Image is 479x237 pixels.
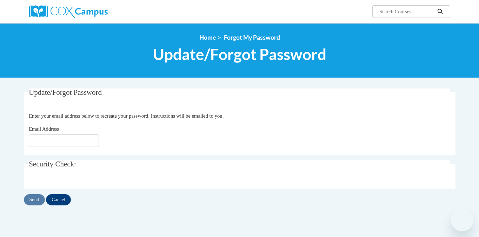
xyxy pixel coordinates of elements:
a: Home [199,34,216,41]
a: Cox Campus [29,5,162,18]
img: Cox Campus [29,5,108,18]
span: Email Address [29,126,59,132]
button: Search [435,7,445,16]
iframe: Button to launch messaging window [451,209,473,231]
span: Security Check: [29,160,76,168]
span: Update/Forgot Password [153,45,326,64]
span: Forgot My Password [224,34,280,41]
span: Update/Forgot Password [29,88,102,97]
span: Enter your email address below to recreate your password. Instructions will be emailed to you. [29,113,224,119]
input: Search Courses [379,7,435,16]
input: Email [29,134,99,146]
input: Cancel [46,194,71,205]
